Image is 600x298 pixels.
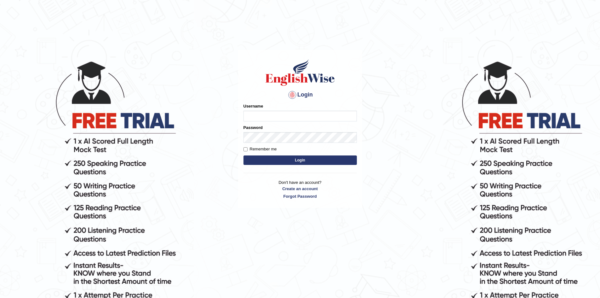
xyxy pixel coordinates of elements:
a: Create an account [243,186,357,192]
img: Logo of English Wise sign in for intelligent practice with AI [264,58,336,87]
input: Remember me [243,147,248,151]
h4: Login [243,90,357,100]
label: Username [243,103,263,109]
label: Password [243,125,263,131]
label: Remember me [243,146,277,152]
p: Don't have an account? [243,179,357,199]
button: Login [243,155,357,165]
a: Forgot Password [243,193,357,199]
